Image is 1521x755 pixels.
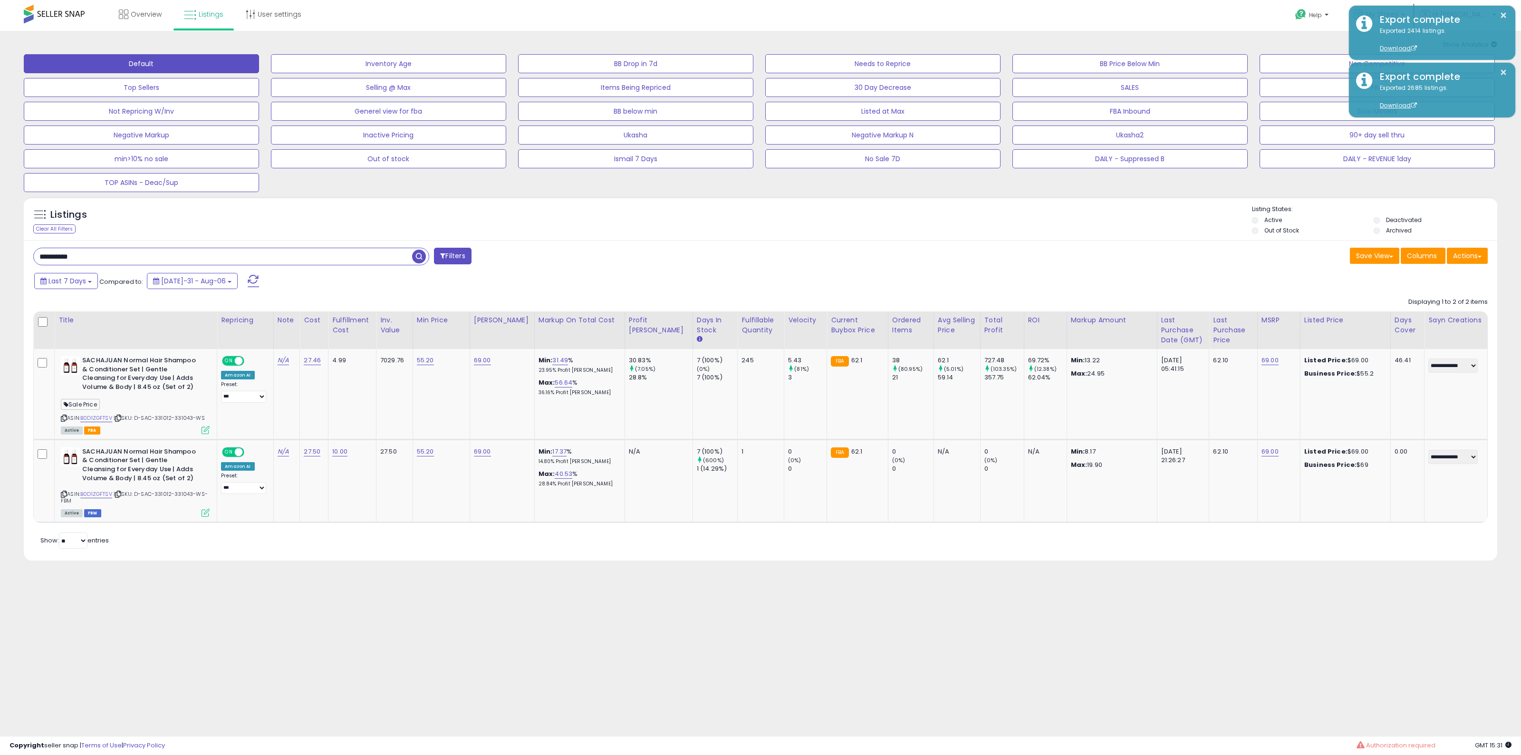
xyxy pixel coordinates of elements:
div: 3 [788,373,827,382]
div: Days Cover [1395,315,1420,335]
span: Columns [1407,251,1437,261]
div: 7 (100%) [697,356,738,365]
div: Listed Price [1304,315,1386,325]
div: Markup on Total Cost [539,315,621,325]
span: All listings currently available for purchase on Amazon [61,509,83,517]
div: 1 (14.29%) [697,465,738,473]
a: 31.49 [552,356,568,365]
a: Download [1380,101,1417,109]
button: No Sale 7D [765,149,1001,168]
p: 14.80% Profit [PERSON_NAME] [539,458,617,465]
div: MSRP [1261,315,1296,325]
div: 727.48 [984,356,1024,365]
div: Clear All Filters [33,224,76,233]
div: $69.00 [1304,447,1383,456]
div: $55.2 [1304,369,1383,378]
div: Amazon AI [221,462,254,471]
button: FBA [1260,78,1495,97]
div: 7 (100%) [697,373,738,382]
button: Columns [1401,248,1445,264]
div: 0 [892,465,934,473]
button: × [1500,67,1507,78]
div: 4.99 [332,356,369,365]
button: Filters [434,248,471,264]
strong: Max: [1071,369,1088,378]
button: DAILY - REVENUE 1day [1260,149,1495,168]
div: Title [58,315,213,325]
b: Listed Price: [1304,356,1348,365]
b: Business Price: [1304,369,1357,378]
span: Help [1309,11,1322,19]
div: 1 [741,447,777,456]
div: 38 [892,356,934,365]
b: Business Price: [1304,460,1357,469]
div: Days In Stock [697,315,734,335]
p: 19.90 [1071,461,1150,469]
button: TOP ASINs - Deac/Sup [24,173,259,192]
label: Out of Stock [1264,226,1299,234]
button: 90+ day sell thru [1260,126,1495,145]
div: Total Profit [984,315,1020,335]
div: 357.75 [984,373,1024,382]
p: 28.84% Profit [PERSON_NAME] [539,481,617,487]
strong: Max: [1071,460,1088,469]
a: 69.00 [474,447,491,456]
button: Generel view for fba [271,102,506,121]
button: Inventory Age [271,54,506,73]
div: Exported 2685 listings. [1373,84,1508,110]
img: 41sM0hoJBiL._SL40_.jpg [61,356,80,375]
b: Min: [539,356,553,365]
div: Inv. value [380,315,409,335]
p: 23.95% Profit [PERSON_NAME] [539,367,617,374]
div: Current Buybox Price [831,315,884,335]
small: (81%) [794,365,809,373]
p: 13.22 [1071,356,1150,365]
a: 69.00 [1261,447,1279,456]
div: 7029.76 [380,356,405,365]
div: N/A [938,447,973,456]
p: Listing States: [1252,205,1497,214]
button: Last 7 Days [34,273,98,289]
b: Max: [539,378,555,387]
button: 30 Day Decrease [765,78,1001,97]
button: Top Sellers [24,78,259,97]
a: 27.46 [304,356,321,365]
a: Download [1380,44,1417,52]
div: ASIN: [61,356,210,433]
div: Ordered Items [892,315,930,335]
label: Deactivated [1386,216,1422,224]
button: DAILY - Suppressed B [1012,149,1248,168]
small: (600%) [703,456,724,464]
th: The percentage added to the cost of goods (COGS) that forms the calculator for Min & Max prices. [534,311,625,349]
div: 30.83% [629,356,693,365]
span: ON [223,357,235,365]
div: Last Purchase Price [1213,315,1253,345]
button: Out of stock [271,149,506,168]
label: Archived [1386,226,1412,234]
b: Min: [539,447,553,456]
div: Cost [304,315,324,325]
div: [DATE] 21:26:27 [1161,447,1202,465]
p: 36.16% Profit [PERSON_NAME] [539,389,617,396]
small: (80.95%) [898,365,923,373]
span: FBM [84,509,101,517]
div: 69.72% [1028,356,1067,365]
div: % [539,356,617,374]
small: FBA [831,447,848,458]
button: Ismail 7 Days [518,149,753,168]
div: 59.14 [938,373,980,382]
div: 0 [892,447,934,456]
div: 62.04% [1028,373,1067,382]
label: Active [1264,216,1282,224]
div: Exported 2414 listings. [1373,27,1508,53]
div: Displaying 1 to 2 of 2 items [1408,298,1488,307]
a: 55.20 [417,447,434,456]
b: Max: [539,469,555,478]
div: 27.50 [380,447,405,456]
div: 245 [741,356,777,365]
a: 17.37 [552,447,567,456]
button: Listed at Max [765,102,1001,121]
button: Needs to Reprice [765,54,1001,73]
div: N/A [1028,447,1059,456]
small: (12.38%) [1034,365,1057,373]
